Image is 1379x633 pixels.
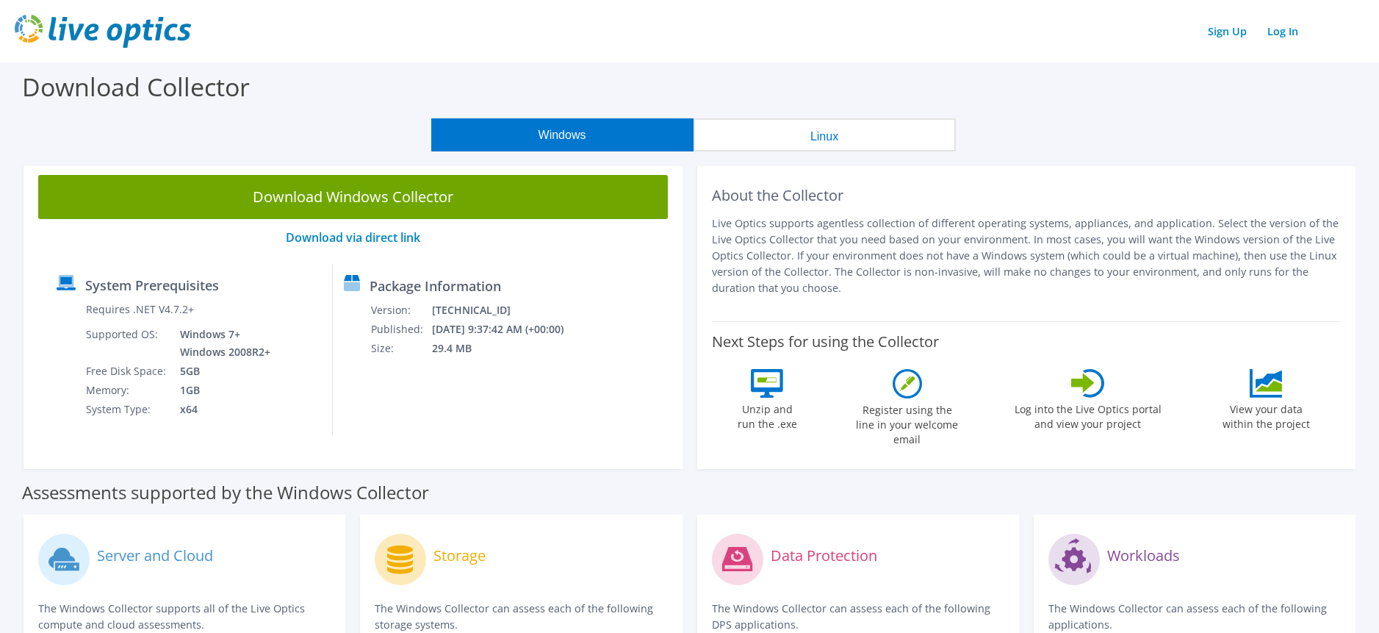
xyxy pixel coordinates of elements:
td: Version: [370,301,431,320]
label: Storage [433,548,486,563]
label: Workloads [1107,548,1180,563]
label: Package Information [370,279,501,293]
label: Unzip and run the .exe [733,398,801,432]
td: [DATE] 9:37:42 AM (+00:00) [431,320,583,339]
a: Sign Up [1200,21,1254,42]
label: Server and Cloud [97,548,213,563]
p: The Windows Collector can assess each of the following DPS applications. [712,601,1004,633]
td: Memory: [85,381,169,400]
a: Download Windows Collector [38,175,668,219]
p: The Windows Collector supports all of the Live Optics compute and cloud assessments. [38,601,331,633]
label: View your data within the project [1213,398,1319,432]
td: Windows 7+ Windows 2008R2+ [169,325,273,362]
label: Download Collector [22,70,250,104]
label: System Prerequisites [85,278,219,293]
p: The Windows Collector can assess each of the following applications. [1048,601,1341,633]
td: System Type: [85,400,169,419]
td: 1GB [169,381,273,400]
label: Assessments supported by the Windows Collector [22,485,429,500]
td: [TECHNICAL_ID] [431,301,583,320]
h2: About the Collector [712,187,1342,204]
td: Supported OS: [85,325,169,362]
a: Download via direct link [286,229,420,246]
button: Windows [431,118,694,151]
td: x64 [169,400,273,419]
label: Requires .NET V4.7.2+ [86,302,194,317]
button: Linux [694,118,956,151]
td: 5GB [169,362,273,381]
img: live_optics_svg.svg [15,15,191,48]
label: Register using the line in your welcome email [852,398,962,447]
p: The Windows Collector can assess each of the following storage systems. [375,601,667,633]
label: Next Steps for using the Collector [712,333,939,351]
td: Published: [370,320,431,339]
p: Live Optics supports agentless collection of different operating systems, appliances, and applica... [712,215,1342,296]
td: Free Disk Space: [85,362,169,381]
label: Log into the Live Optics portal and view your project [1014,398,1162,432]
td: Size: [370,339,431,358]
td: 29.4 MB [431,339,583,358]
a: Log In [1260,21,1306,42]
label: Data Protection [771,548,877,563]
